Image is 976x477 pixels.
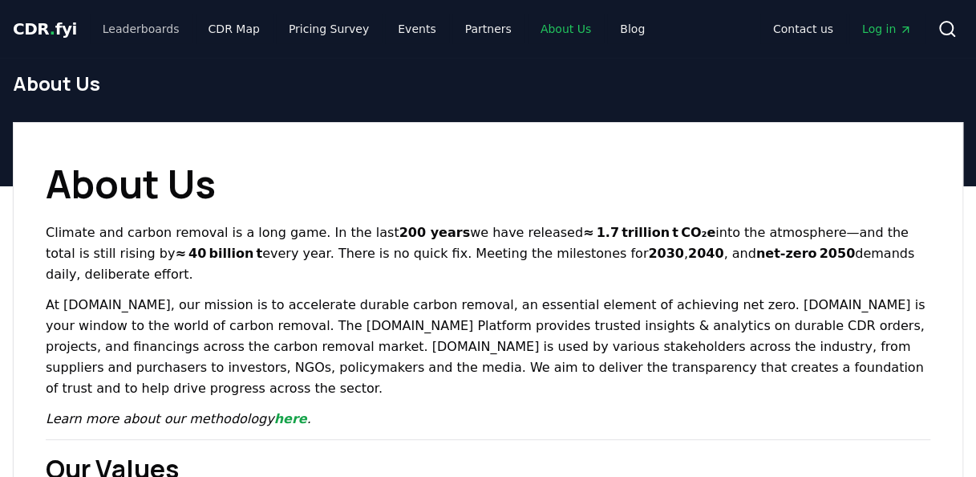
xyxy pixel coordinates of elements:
[46,155,930,213] h1: About Us
[196,14,273,43] a: CDR Map
[90,14,192,43] a: Leaderboards
[90,14,658,43] nav: Main
[399,225,470,240] strong: 200 years
[276,14,382,43] a: Pricing Survey
[385,14,448,43] a: Events
[13,71,963,96] h1: About Us
[13,18,77,40] a: CDR.fyi
[607,14,658,43] a: Blog
[175,246,262,261] strong: ≈ 40 billion t
[46,411,311,426] em: Learn more about our methodology .
[274,411,307,426] a: here
[528,14,604,43] a: About Us
[452,14,524,43] a: Partners
[648,246,684,261] strong: 2030
[760,14,925,43] nav: Main
[862,21,912,37] span: Log in
[849,14,925,43] a: Log in
[583,225,715,240] strong: ≈ 1.7 trillion t CO₂e
[688,246,724,261] strong: 2040
[46,295,930,399] p: At [DOMAIN_NAME], our mission is to accelerate durable carbon removal, an essential element of ac...
[756,246,855,261] strong: net‑zero 2050
[50,19,55,39] span: .
[13,19,77,39] span: CDR fyi
[46,222,930,285] p: Climate and carbon removal is a long game. In the last we have released into the atmosphere—and t...
[760,14,846,43] a: Contact us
